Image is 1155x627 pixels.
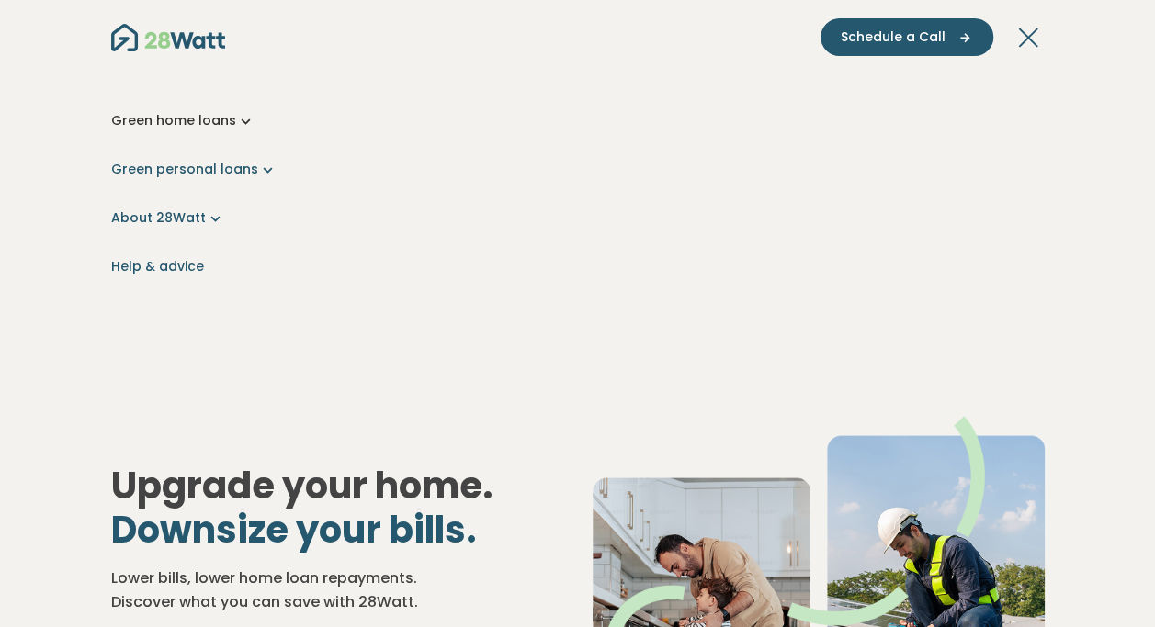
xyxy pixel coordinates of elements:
img: 28Watt [111,24,225,51]
button: Toggle navigation [1015,28,1045,47]
a: Green home loans [111,111,1045,130]
button: Schedule a Call [821,18,993,56]
p: Lower bills, lower home loan repayments. Discover what you can save with 28Watt. [111,566,563,613]
a: About 28Watt [111,208,1045,228]
h1: Upgrade your home. [111,464,563,552]
span: Downsize your bills. [111,504,477,555]
a: Help & advice [111,257,1045,276]
a: Green personal loans [111,160,1045,179]
span: Schedule a Call [841,28,946,47]
nav: Main navigation [111,18,1045,331]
